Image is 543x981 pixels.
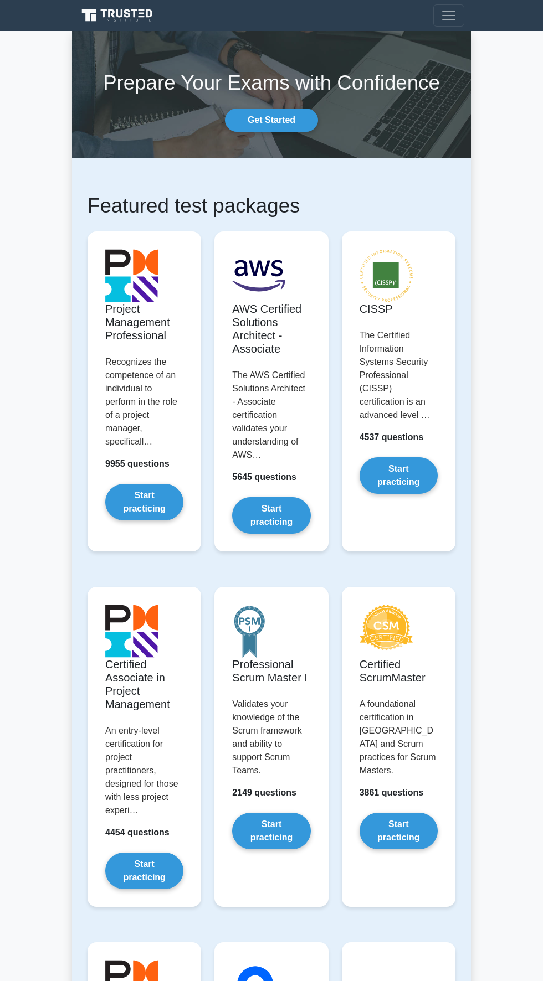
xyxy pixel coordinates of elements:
a: Start practicing [360,457,438,494]
a: Start practicing [105,484,183,520]
a: Start practicing [105,853,183,889]
a: Start practicing [360,813,438,849]
a: Start practicing [232,497,310,534]
h1: Prepare Your Exams with Confidence [72,71,471,95]
a: Get Started [225,109,318,132]
button: Toggle navigation [433,4,464,27]
a: Start practicing [232,813,310,849]
h1: Featured test packages [88,194,455,218]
